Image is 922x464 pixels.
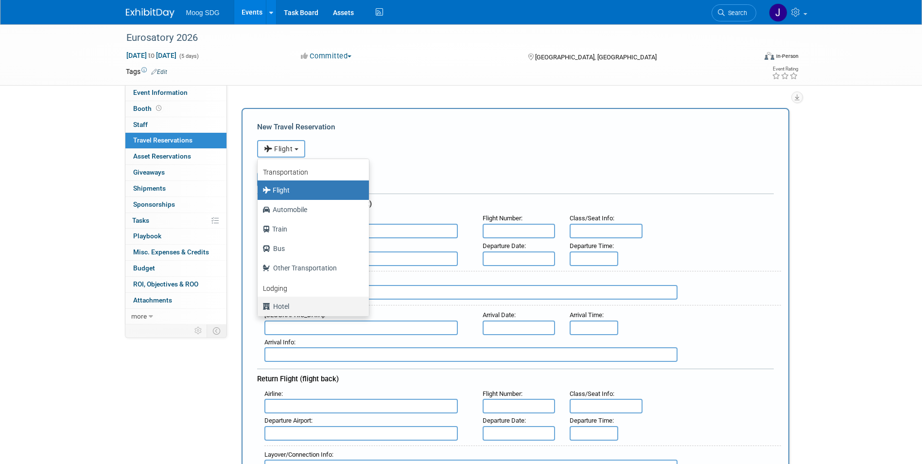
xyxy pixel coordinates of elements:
[125,181,226,196] a: Shipments
[133,296,172,304] span: Attachments
[133,264,155,272] span: Budget
[483,311,516,319] small: :
[483,417,526,424] small: :
[264,390,283,397] small: :
[125,213,226,229] a: Tasks
[570,311,602,319] span: Arrival Time
[570,242,612,250] span: Departure Time
[131,312,147,320] span: more
[257,158,774,172] div: Booking Confirmation Number:
[570,242,614,250] small: :
[258,161,369,180] a: Transportation
[264,145,293,153] span: Flight
[483,242,524,250] span: Departure Date
[263,285,287,292] b: Lodging
[190,324,207,337] td: Personalize Event Tab Strip
[483,390,522,397] small: :
[133,184,166,192] span: Shipments
[147,52,156,59] span: to
[133,248,209,256] span: Misc. Expenses & Credits
[125,133,226,148] a: Travel Reservations
[133,136,192,144] span: Travel Reservations
[535,54,657,61] span: [GEOGRAPHIC_DATA], [GEOGRAPHIC_DATA]
[483,242,526,250] small: :
[151,69,167,75] a: Edit
[5,4,503,14] body: Rich Text Area. Press ALT-0 for help.
[133,200,175,208] span: Sponsorships
[297,51,355,61] button: Committed
[570,417,612,424] span: Departure Time
[264,417,311,424] span: Departure Airport
[264,390,281,397] span: Airline
[186,9,220,17] span: Moog SDG
[126,67,167,76] td: Tags
[133,232,161,240] span: Playbook
[483,311,514,319] span: Arrival Date
[699,51,799,65] div: Event Format
[125,149,226,164] a: Asset Reservations
[133,168,165,176] span: Giveaways
[125,117,226,133] a: Staff
[483,417,524,424] span: Departure Date
[133,89,188,96] span: Event Information
[125,101,226,117] a: Booth
[258,278,369,297] a: Lodging
[154,105,163,112] span: Booth not reserved yet
[772,67,798,71] div: Event Rating
[125,85,226,101] a: Event Information
[125,245,226,260] a: Misc. Expenses & Credits
[264,451,332,458] span: Layover/Connection Info
[178,53,199,59] span: (5 days)
[264,339,294,346] span: Arrival Info
[125,261,226,276] a: Budget
[123,29,742,47] div: Eurosatory 2026
[769,3,787,22] img: Jaclyn Roberts
[262,182,359,198] label: Flight
[133,280,198,288] span: ROI, Objectives & ROO
[207,324,226,337] td: Toggle Event Tabs
[257,122,774,132] div: New Travel Reservation
[125,277,226,292] a: ROI, Objectives & ROO
[133,105,163,112] span: Booth
[712,4,756,21] a: Search
[126,51,177,60] span: [DATE] [DATE]
[725,9,747,17] span: Search
[264,451,333,458] small: :
[126,8,174,18] img: ExhibitDay
[264,417,313,424] small: :
[765,52,774,60] img: Format-Inperson.png
[776,53,799,60] div: In-Person
[262,299,359,314] label: Hotel
[125,309,226,324] a: more
[570,214,613,222] span: Class/Seat Info
[483,214,522,222] small: :
[263,168,308,176] b: Transportation
[483,390,521,397] span: Flight Number
[262,202,359,217] label: Automobile
[133,152,191,160] span: Asset Reservations
[125,197,226,213] a: Sponsorships
[570,311,604,319] small: :
[257,140,305,158] button: Flight
[570,417,614,424] small: :
[262,241,359,256] label: Bus
[483,214,521,222] span: Flight Number
[264,339,296,346] small: :
[262,221,359,237] label: Train
[125,165,226,180] a: Giveaways
[133,121,148,128] span: Staff
[570,214,614,222] small: :
[132,216,149,224] span: Tasks
[125,229,226,244] a: Playbook
[262,260,359,276] label: Other Transportation
[570,390,613,397] span: Class/Seat Info
[570,390,614,397] small: :
[257,375,339,383] span: Return Flight (flight back)
[125,293,226,308] a: Attachments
